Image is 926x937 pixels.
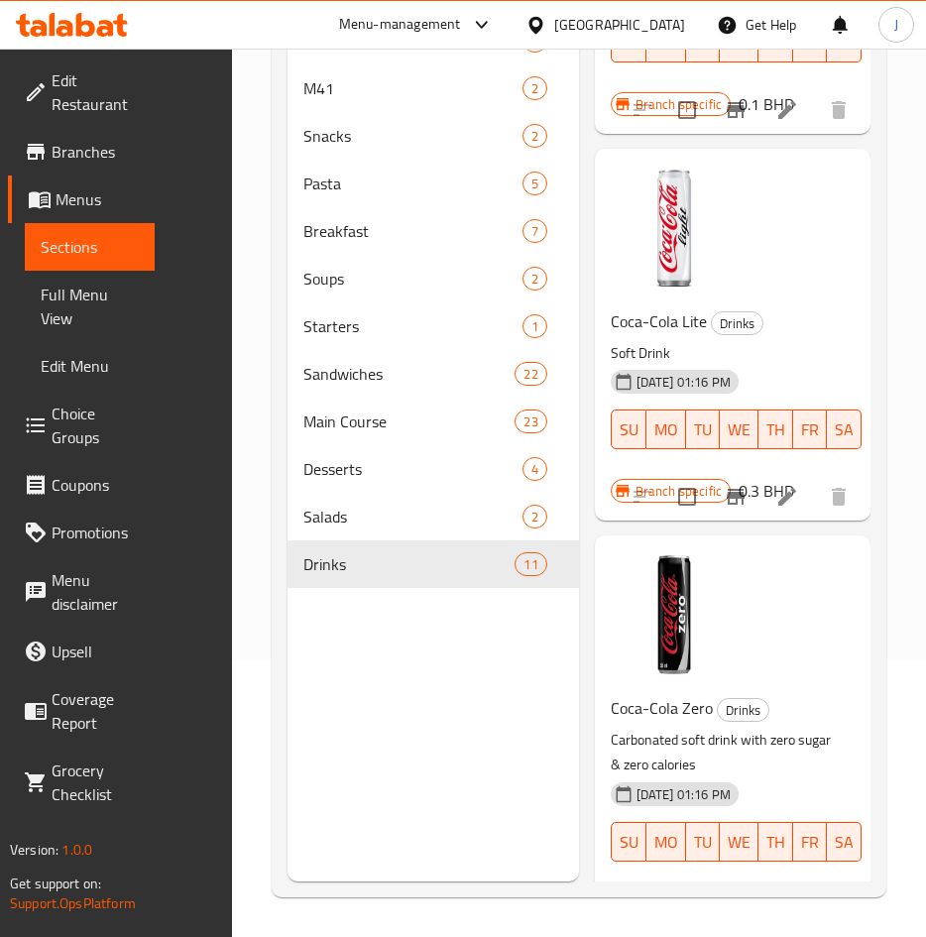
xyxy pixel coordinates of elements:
div: Drinks [711,311,763,335]
span: Full Menu View [41,283,139,330]
p: Soft Drink [611,341,839,366]
div: items [522,457,547,481]
span: [DATE] 01:16 PM [629,785,739,804]
span: 1 [523,317,546,336]
a: Edit menu item [775,98,799,122]
span: FR [801,29,819,58]
span: Select to update [666,89,708,131]
span: FR [801,828,819,857]
span: 2 [523,127,546,146]
span: Salads [303,505,522,528]
span: Edit Menu [41,354,139,378]
img: Coca-Cola Lite [611,165,738,292]
button: TU [686,410,720,449]
span: Get support on: [10,871,101,896]
span: Sandwiches [303,362,516,386]
a: Coupons [8,461,155,509]
a: Choice Groups [8,390,155,461]
div: items [515,410,546,433]
button: delete [815,86,863,134]
span: Coupons [52,473,139,497]
span: 2 [523,270,546,289]
span: MO [654,29,678,58]
span: 23 [516,412,545,431]
span: Breakfast [303,219,522,243]
button: TH [758,410,793,449]
span: Snacks [303,124,522,148]
div: Desserts4 [288,445,579,493]
span: Menu disclaimer [52,568,139,616]
span: Soups [303,267,522,291]
div: Salads2 [288,493,579,540]
div: Starters1 [288,302,579,350]
span: Starters [303,314,522,338]
button: MO [646,822,686,862]
span: TU [694,828,712,857]
button: FR [793,410,827,449]
span: Coca-Cola Zero [611,693,713,723]
div: Drinks [303,552,516,576]
a: Upsell [8,628,155,675]
div: Drinks [717,698,769,722]
span: 22 [516,365,545,384]
span: Coverage Report [52,687,139,735]
div: M412 [288,64,579,112]
button: FR [793,822,827,862]
div: Main Course [303,410,516,433]
span: 11 [516,555,545,574]
button: SA [827,822,862,862]
a: Menu disclaimer [8,556,155,628]
a: Full Menu View [25,271,155,342]
a: Branches [8,128,155,176]
div: items [522,172,547,195]
span: Sections [41,235,139,259]
button: MO [646,410,686,449]
span: MO [654,828,678,857]
button: SU [611,410,646,449]
span: J [894,14,898,36]
span: TH [766,415,785,444]
div: Main Course23 [288,398,579,445]
span: TU [694,415,712,444]
span: SA [835,828,854,857]
button: SA [827,410,862,449]
span: Menus [56,187,139,211]
span: Pasta [303,172,522,195]
button: Branch-specific-item [712,473,759,521]
a: Menus [8,176,155,223]
div: items [522,267,547,291]
div: Soups2 [288,255,579,302]
span: Choice Groups [52,402,139,449]
span: WE [728,415,751,444]
div: Pasta5 [288,160,579,207]
div: Snacks2 [288,112,579,160]
span: FR [801,415,819,444]
span: 4 [523,460,546,479]
div: Sandwiches22 [288,350,579,398]
a: Support.OpsPlatform [10,890,136,916]
img: Coca-Cola Zero [611,551,738,678]
span: SU [620,415,638,444]
span: SU [620,29,638,58]
a: Edit Menu [25,342,155,390]
a: Sections [25,223,155,271]
span: Drinks [712,312,762,335]
span: M41 [303,76,522,100]
a: Grocery Checklist [8,747,155,818]
button: TH [758,822,793,862]
span: Grocery Checklist [52,759,139,806]
span: TH [766,828,785,857]
a: Edit menu item [775,485,799,509]
div: items [515,362,546,386]
span: Desserts [303,457,522,481]
div: items [522,124,547,148]
a: Coverage Report [8,675,155,747]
